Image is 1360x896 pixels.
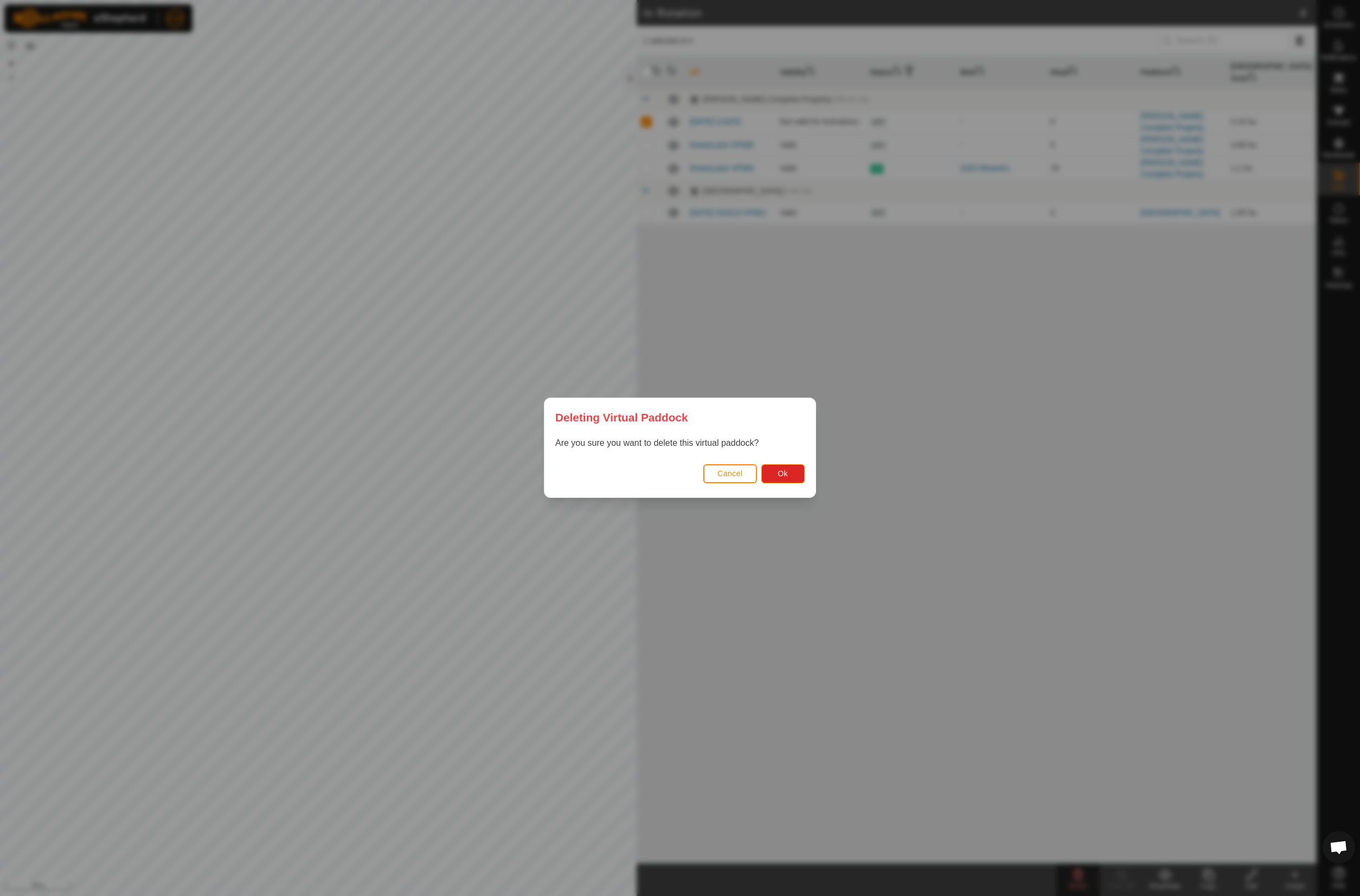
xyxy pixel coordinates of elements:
[778,470,788,478] span: Ok
[703,464,757,483] button: Cancel
[717,470,743,478] span: Cancel
[1323,831,1355,863] div: Open chat
[761,464,805,483] button: Ok
[555,437,805,450] p: Are you sure you want to delete this virtual paddock?
[555,409,688,426] span: Deleting Virtual Paddock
